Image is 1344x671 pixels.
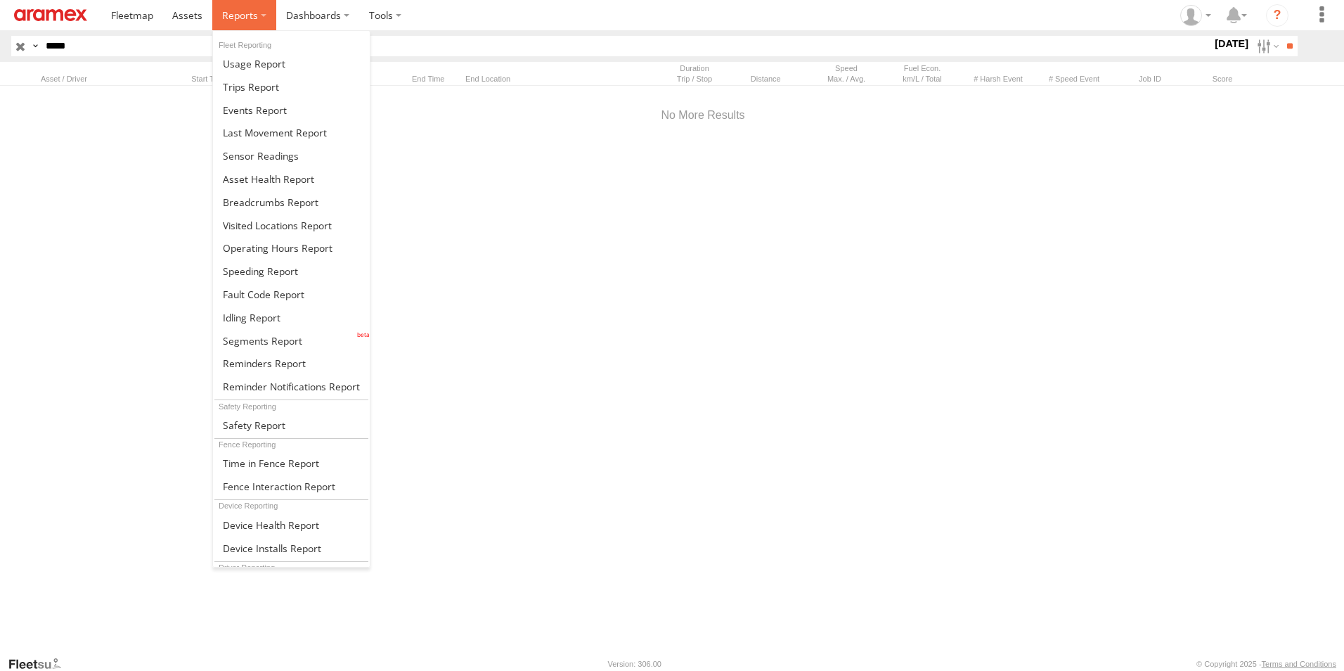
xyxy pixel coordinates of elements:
[1212,36,1251,51] label: [DATE]
[213,329,370,352] a: Segments Report
[213,167,370,191] a: Asset Health Report
[213,375,370,398] a: Service Reminder Notifications Report
[1115,74,1185,84] div: Job ID
[735,74,806,84] div: Click to Sort
[213,214,370,237] a: Visited Locations Report
[213,537,370,560] a: Device Installs Report
[213,306,370,329] a: Idling Report
[213,75,370,98] a: Trips Report
[213,236,370,260] a: Asset Operating Hours Report
[213,452,370,475] a: Time in Fences Report
[1191,74,1254,84] div: Score
[1266,4,1288,27] i: ?
[213,475,370,498] a: Fence Interaction Report
[213,98,370,122] a: Full Events Report
[213,121,370,144] a: Last Movement Report
[1175,5,1216,26] div: Emad Mabrouk
[213,191,370,214] a: Breadcrumbs Report
[213,260,370,283] a: Fleet Speed Report
[213,513,370,537] a: Device Health Report
[187,74,240,84] div: Click to Sort
[213,283,370,306] a: Fault Code Report
[406,74,460,84] div: Click to Sort
[213,144,370,167] a: Sensor Readings
[1262,660,1336,668] a: Terms and Conditions
[41,74,181,84] div: Click to Sort
[8,657,72,671] a: Visit our Website
[1251,36,1281,56] label: Search Filter Options
[1196,660,1336,668] div: © Copyright 2025 -
[30,36,41,56] label: Search Query
[14,9,87,21] img: aramex-logo.svg
[213,352,370,376] a: Reminders Report
[213,52,370,75] a: Usage Report
[608,660,661,668] div: Version: 306.00
[213,414,370,437] a: Safety Report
